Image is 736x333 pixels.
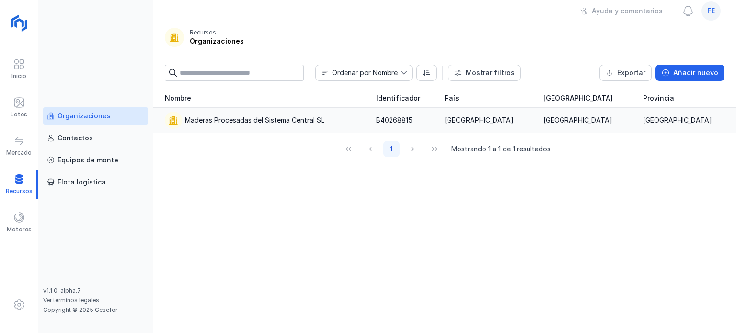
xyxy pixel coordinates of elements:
div: Ordenar por Nombre [332,69,398,76]
span: Provincia [643,93,674,103]
span: [GEOGRAPHIC_DATA] [543,93,613,103]
button: Mostrar filtros [448,65,521,81]
div: Recursos [190,29,216,36]
a: Contactos [43,129,148,147]
a: Organizaciones [43,107,148,125]
div: Contactos [57,133,93,143]
div: B40268815 [376,115,413,125]
div: [GEOGRAPHIC_DATA] [445,115,514,125]
div: Mostrar filtros [466,68,515,78]
button: Page 1 [383,141,400,157]
div: [GEOGRAPHIC_DATA] [543,115,612,125]
button: Añadir nuevo [655,65,724,81]
button: Ayuda y comentarios [574,3,669,19]
a: Flota logística [43,173,148,191]
div: Maderas Procesadas del Sistema Central SL [185,115,324,125]
span: País [445,93,459,103]
div: Flota logística [57,177,106,187]
div: Ayuda y comentarios [592,6,663,16]
img: logoRight.svg [7,11,31,35]
div: Inicio [11,72,26,80]
div: Equipos de monte [57,155,118,165]
div: Añadir nuevo [673,68,718,78]
div: v1.1.0-alpha.7 [43,287,148,295]
span: Nombre [165,93,191,103]
span: fe [707,6,715,16]
div: Copyright © 2025 Cesefor [43,306,148,314]
a: Ver términos legales [43,297,99,304]
div: Mercado [6,149,32,157]
div: [GEOGRAPHIC_DATA] [643,115,712,125]
div: Organizaciones [57,111,111,121]
span: Identificador [376,93,420,103]
a: Equipos de monte [43,151,148,169]
span: Mostrando 1 a 1 de 1 resultados [451,144,551,154]
div: Lotes [11,111,27,118]
button: Exportar [599,65,652,81]
div: Organizaciones [190,36,244,46]
div: Exportar [617,68,645,78]
span: Nombre [316,65,401,80]
div: Motores [7,226,32,233]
